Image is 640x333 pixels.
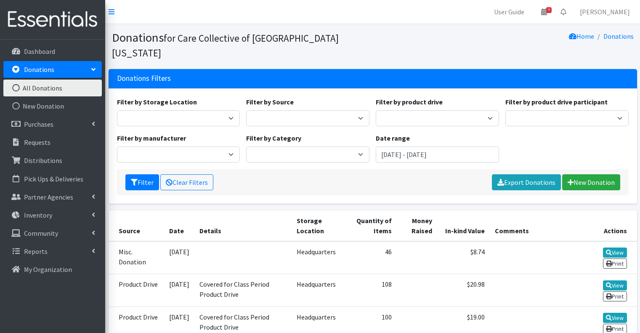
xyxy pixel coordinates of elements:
[3,116,102,133] a: Purchases
[3,61,102,78] a: Donations
[164,274,194,306] td: [DATE]
[437,241,490,274] td: $8.74
[117,133,186,143] label: Filter by manufacturer
[603,313,627,323] a: View
[292,210,348,241] th: Storage Location
[3,261,102,278] a: My Organization
[534,3,554,20] a: 4
[546,7,552,13] span: 4
[3,134,102,151] a: Requests
[376,147,499,163] input: January 1, 2011 - December 31, 2011
[24,175,83,183] p: Pick Ups & Deliveries
[164,241,194,274] td: [DATE]
[490,210,587,241] th: Comments
[109,210,165,241] th: Source
[603,248,627,258] a: View
[164,210,194,241] th: Date
[117,74,171,83] h3: Donations Filters
[348,274,397,306] td: 108
[603,32,634,40] a: Donations
[246,133,301,143] label: Filter by Category
[194,274,292,306] td: Covered for Class Period Product Drive
[160,174,213,190] a: Clear Filters
[437,274,490,306] td: $20.98
[3,80,102,96] a: All Donations
[348,210,397,241] th: Quantity of Items
[24,120,53,128] p: Purchases
[194,210,292,241] th: Details
[24,193,73,201] p: Partner Agencies
[292,241,348,274] td: Headquarters
[246,97,294,107] label: Filter by Source
[3,207,102,224] a: Inventory
[587,210,637,241] th: Actions
[3,5,102,34] img: HumanEssentials
[125,174,159,190] button: Filter
[603,291,627,301] a: Print
[505,97,608,107] label: Filter by product drive participant
[603,258,627,269] a: Print
[3,152,102,169] a: Distributions
[24,265,72,274] p: My Organization
[24,47,55,56] p: Dashboard
[573,3,637,20] a: [PERSON_NAME]
[3,225,102,242] a: Community
[3,43,102,60] a: Dashboard
[112,32,339,59] small: for Care Collective of [GEOGRAPHIC_DATA][US_STATE]
[492,174,561,190] a: Export Donations
[3,170,102,187] a: Pick Ups & Deliveries
[117,97,197,107] label: Filter by Storage Location
[112,30,370,59] h1: Donations
[109,241,165,274] td: Misc. Donation
[3,243,102,260] a: Reports
[24,65,54,74] p: Donations
[348,241,397,274] td: 46
[487,3,531,20] a: User Guide
[437,210,490,241] th: In-kind Value
[3,189,102,205] a: Partner Agencies
[569,32,594,40] a: Home
[292,274,348,306] td: Headquarters
[397,210,437,241] th: Money Raised
[24,211,52,219] p: Inventory
[24,247,48,256] p: Reports
[376,133,410,143] label: Date range
[603,280,627,290] a: View
[376,97,443,107] label: Filter by product drive
[24,156,62,165] p: Distributions
[3,98,102,115] a: New Donation
[24,138,50,147] p: Requests
[109,274,165,306] td: Product Drive
[562,174,620,190] a: New Donation
[24,229,58,237] p: Community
